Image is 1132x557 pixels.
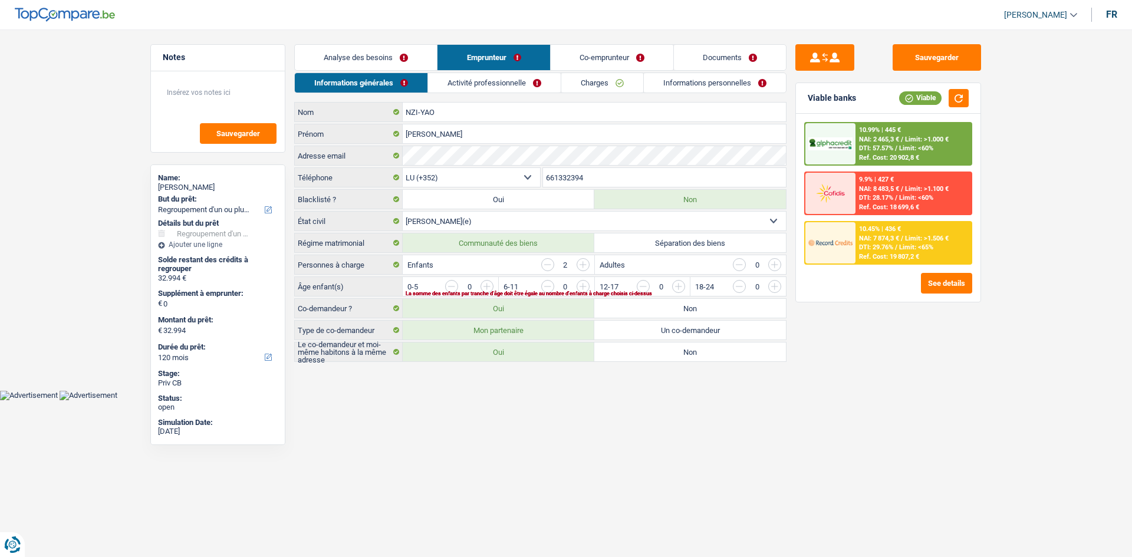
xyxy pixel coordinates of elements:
div: Viable [899,91,942,104]
span: / [901,185,903,193]
label: Séparation des biens [594,233,786,252]
span: Limit: >1.000 € [905,136,949,143]
div: Solde restant des crédits à regrouper [158,255,278,273]
span: / [895,144,897,152]
span: NAI: 8 483,5 € [859,185,899,193]
label: Type de co-demandeur [295,321,403,340]
span: Limit: >1.506 € [905,235,949,242]
div: Priv CB [158,378,278,388]
label: Durée du prêt: [158,342,275,352]
a: Informations personnelles [644,73,786,93]
label: Nom [295,103,403,121]
a: Informations générales [295,73,427,93]
label: Oui [403,190,594,209]
a: Co-emprunteur [551,45,673,70]
button: See details [921,273,972,294]
label: Montant du prêt: [158,315,275,325]
label: But du prêt: [158,195,275,204]
div: Ref. Cost: 18 699,6 € [859,203,919,211]
span: NAI: 7 874,3 € [859,235,899,242]
div: La somme des enfants par tranche d'âge doit être égale au nombre d'enfants à charge choisis ci-de... [406,291,746,296]
label: Oui [403,299,594,318]
div: fr [1106,9,1117,20]
input: 242627 [543,168,787,187]
div: open [158,403,278,412]
label: Personnes à charge [295,255,403,274]
label: Blacklisté ? [295,190,403,209]
div: 10.45% | 436 € [859,225,901,233]
span: DTI: 28.17% [859,194,893,202]
label: Mon partenaire [403,321,594,340]
span: DTI: 29.76% [859,243,893,251]
span: [PERSON_NAME] [1004,10,1067,20]
span: Limit: <60% [899,194,933,202]
label: Non [594,190,786,209]
label: Régime matrimonial [295,233,403,252]
img: Record Credits [808,232,852,253]
span: DTI: 57.57% [859,144,893,152]
span: Sauvegarder [216,130,260,137]
div: [DATE] [158,427,278,436]
div: 10.99% | 445 € [859,126,901,134]
label: 0-5 [407,283,418,291]
div: 0 [464,283,475,291]
span: NAI: 2 465,3 € [859,136,899,143]
span: / [895,243,897,251]
label: Oui [403,342,594,361]
img: Cofidis [808,182,852,204]
label: Adultes [600,261,625,269]
div: Ajouter une ligne [158,240,278,249]
img: TopCompare Logo [15,8,115,22]
label: Non [594,342,786,361]
label: Enfants [407,261,433,269]
div: Viable banks [808,93,856,103]
span: Limit: <65% [899,243,933,251]
a: Analyse des besoins [295,45,437,70]
div: 0 [752,261,762,269]
div: 9.9% | 427 € [859,176,894,183]
span: / [901,136,903,143]
label: Non [594,299,786,318]
div: Name: [158,173,278,183]
a: [PERSON_NAME] [995,5,1077,25]
label: Prénom [295,124,403,143]
label: Le co-demandeur et moi-même habitons à la même adresse [295,342,403,361]
span: € [158,326,162,335]
a: Emprunteur [437,45,549,70]
a: Charges [561,73,643,93]
div: Stage: [158,369,278,378]
label: État civil [295,212,403,230]
img: AlphaCredit [808,137,852,151]
label: Co-demandeur ? [295,299,403,318]
div: 32.994 € [158,273,278,283]
span: Limit: <60% [899,144,933,152]
div: Status: [158,394,278,403]
div: 2 [560,261,571,269]
label: Supplément à emprunter: [158,289,275,298]
a: Documents [674,45,786,70]
span: / [895,194,897,202]
label: Âge enfant(s) [295,277,403,296]
button: Sauvegarder [893,44,981,71]
img: Advertisement [60,391,117,400]
label: Communauté des biens [403,233,594,252]
label: Adresse email [295,146,403,165]
label: Téléphone [295,168,403,187]
span: / [901,235,903,242]
a: Activité professionnelle [428,73,561,93]
span: Limit: >1.100 € [905,185,949,193]
div: [PERSON_NAME] [158,183,278,192]
div: Simulation Date: [158,418,278,427]
div: Ref. Cost: 20 902,8 € [859,154,919,162]
div: Détails but du prêt [158,219,278,228]
label: Un co-demandeur [594,321,786,340]
h5: Notes [163,52,273,62]
span: € [158,299,162,308]
button: Sauvegarder [200,123,277,144]
div: Ref. Cost: 19 807,2 € [859,253,919,261]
